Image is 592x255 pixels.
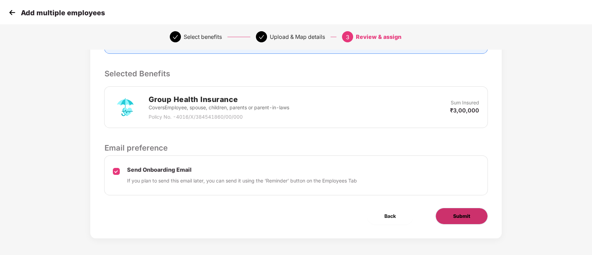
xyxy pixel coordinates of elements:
[384,212,396,220] span: Back
[270,31,325,42] div: Upload & Map details
[346,34,349,41] span: 3
[356,31,401,42] div: Review & assign
[148,94,289,105] h2: Group Health Insurance
[113,95,138,120] img: svg+xml;base64,PHN2ZyB4bWxucz0iaHR0cDovL3d3dy53My5vcmcvMjAwMC9zdmciIHdpZHRoPSI3MiIgaGVpZ2h0PSI3Mi...
[184,31,222,42] div: Select benefits
[259,34,264,40] span: check
[173,34,178,40] span: check
[367,208,413,224] button: Back
[104,68,487,79] p: Selected Benefits
[7,7,17,18] img: svg+xml;base64,PHN2ZyB4bWxucz0iaHR0cDovL3d3dy53My5vcmcvMjAwMC9zdmciIHdpZHRoPSIzMCIgaGVpZ2h0PSIzMC...
[127,166,357,173] p: Send Onboarding Email
[435,208,488,224] button: Submit
[450,107,479,114] p: ₹3,00,000
[104,142,487,154] p: Email preference
[148,113,289,121] p: Policy No. - 4016/X/384541860/00/000
[451,99,479,107] p: Sum Insured
[21,9,105,17] p: Add multiple employees
[453,212,470,220] span: Submit
[148,104,289,111] p: Covers Employee, spouse, children, parents or parent-in-laws
[127,177,357,185] p: If you plan to send this email later, you can send it using the ‘Reminder’ button on the Employee...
